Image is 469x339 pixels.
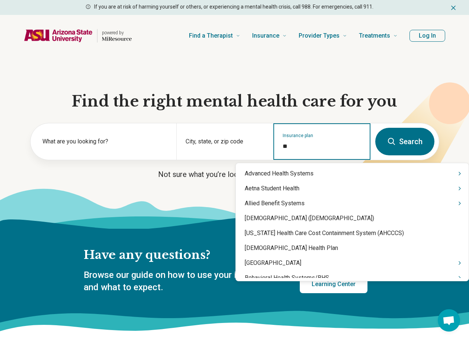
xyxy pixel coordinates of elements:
[84,269,282,294] p: Browse our guide on how to use your insurance and what to expect.
[375,128,434,155] button: Search
[252,31,279,41] span: Insurance
[236,196,469,211] div: Allied Benefit Systems
[236,226,469,241] div: [US_STATE] Health Care Cost Containment System (AHCCCS)
[359,31,390,41] span: Treatments
[42,137,167,146] label: What are you looking for?
[236,211,469,226] div: [DEMOGRAPHIC_DATA] ([DEMOGRAPHIC_DATA])
[236,270,469,285] div: Behavioral Health Systems/BHS
[450,3,457,12] button: Dismiss
[236,166,469,181] div: Advanced Health Systems
[84,247,367,263] h2: Have any questions?
[30,92,439,111] h1: Find the right mental health care for you
[236,256,469,270] div: [GEOGRAPHIC_DATA]
[299,31,340,41] span: Provider Types
[236,181,469,196] div: Aetna Student Health
[30,169,439,180] p: Not sure what you’re looking for?
[94,3,373,11] p: If you are at risk of harming yourself or others, or experiencing a mental health crisis, call 98...
[24,24,132,48] a: Home page
[409,30,445,42] button: Log In
[438,309,460,332] div: Open chat
[236,166,469,278] div: Suggestions
[189,31,233,41] span: Find a Therapist
[102,30,132,36] p: powered by
[300,275,367,293] a: Learning Center
[236,241,469,256] div: [DEMOGRAPHIC_DATA] Health Plan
